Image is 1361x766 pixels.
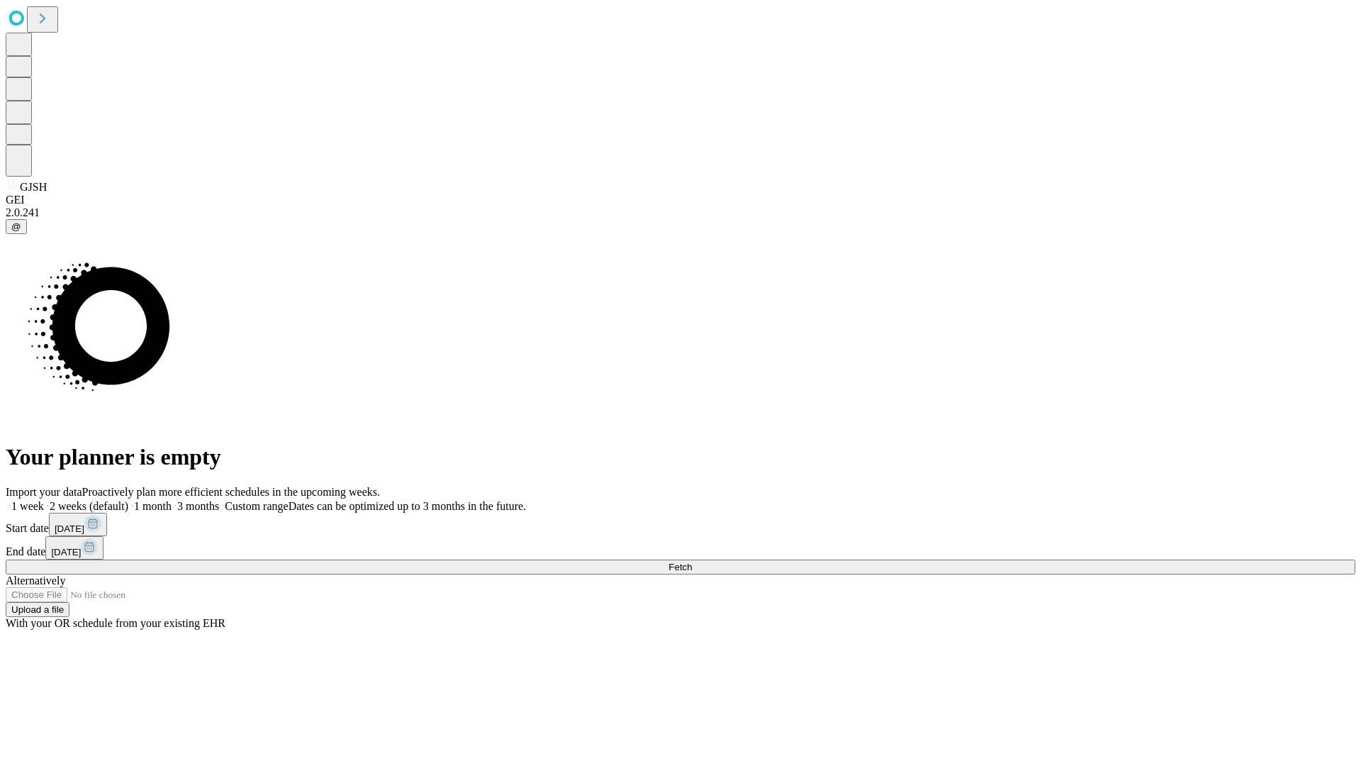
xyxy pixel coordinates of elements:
div: Start date [6,513,1355,536]
span: Custom range [225,500,288,512]
span: 2 weeks (default) [50,500,128,512]
span: Fetch [668,562,692,572]
span: 3 months [177,500,219,512]
span: Import your data [6,486,82,498]
button: Fetch [6,560,1355,574]
button: [DATE] [49,513,107,536]
span: Alternatively [6,574,65,587]
span: Dates can be optimized up to 3 months in the future. [289,500,526,512]
div: 2.0.241 [6,206,1355,219]
span: 1 week [11,500,44,512]
button: [DATE] [45,536,103,560]
span: @ [11,221,21,232]
h1: Your planner is empty [6,444,1355,470]
span: [DATE] [55,523,84,534]
button: @ [6,219,27,234]
span: GJSH [20,181,47,193]
span: 1 month [134,500,172,512]
span: Proactively plan more efficient schedules in the upcoming weeks. [82,486,380,498]
span: With your OR schedule from your existing EHR [6,617,225,629]
button: Upload a file [6,602,69,617]
div: GEI [6,194,1355,206]
div: End date [6,536,1355,560]
span: [DATE] [51,547,81,557]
